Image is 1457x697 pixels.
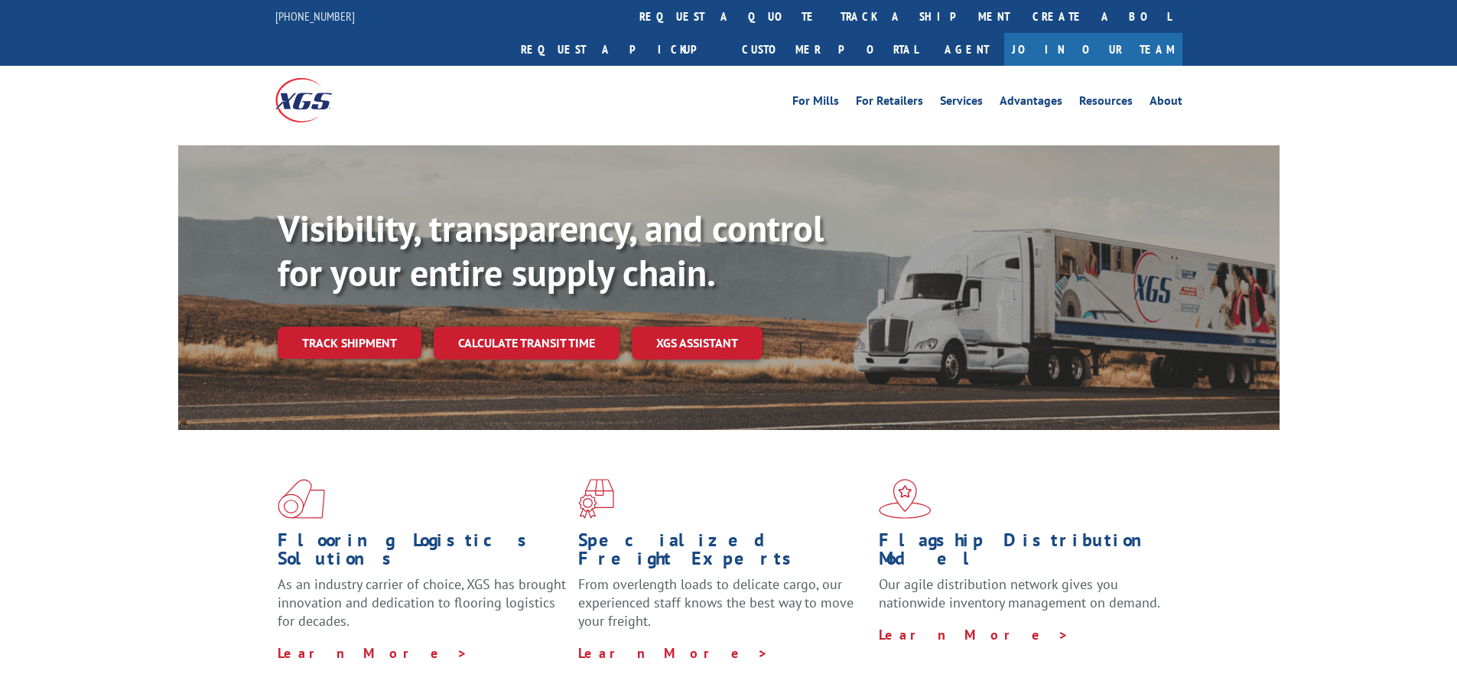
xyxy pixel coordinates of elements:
a: Join Our Team [1004,33,1182,66]
b: Visibility, transparency, and control for your entire supply chain. [278,204,824,296]
img: xgs-icon-total-supply-chain-intelligence-red [278,479,325,519]
img: xgs-icon-focused-on-flooring-red [578,479,614,519]
a: Learn More > [578,644,769,662]
a: [PHONE_NUMBER] [275,8,355,24]
a: Resources [1079,95,1133,112]
img: xgs-icon-flagship-distribution-model-red [879,479,932,519]
a: About [1150,95,1182,112]
a: Request a pickup [509,33,730,66]
a: Services [940,95,983,112]
a: For Mills [792,95,839,112]
a: XGS ASSISTANT [632,327,763,360]
h1: Specialized Freight Experts [578,531,867,575]
h1: Flagship Distribution Model [879,531,1168,575]
span: Our agile distribution network gives you nationwide inventory management on demand. [879,575,1160,611]
a: Customer Portal [730,33,929,66]
span: As an industry carrier of choice, XGS has brought innovation and dedication to flooring logistics... [278,575,566,630]
a: Learn More > [879,626,1069,643]
a: Learn More > [278,644,468,662]
p: From overlength loads to delicate cargo, our experienced staff knows the best way to move your fr... [578,575,867,643]
a: Advantages [1000,95,1062,112]
h1: Flooring Logistics Solutions [278,531,567,575]
a: Track shipment [278,327,421,359]
a: Agent [929,33,1004,66]
a: For Retailers [856,95,923,112]
a: Calculate transit time [434,327,620,360]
